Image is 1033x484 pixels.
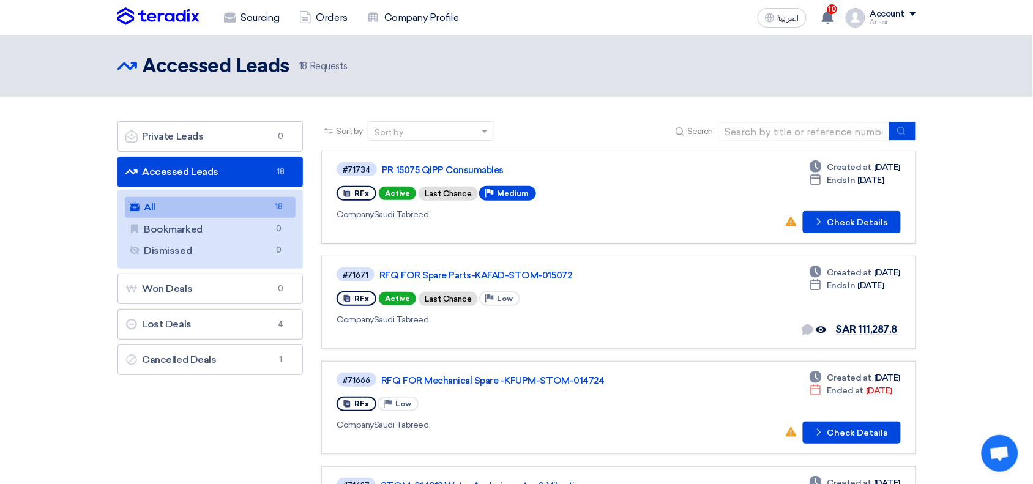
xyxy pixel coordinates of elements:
[379,270,685,281] a: RFQ FOR Spare Parts-KAFAD-STOM-015072
[419,187,478,201] div: Last Chance
[810,174,884,187] div: [DATE]
[125,219,296,240] a: Bookmarked
[337,420,374,430] span: Company
[117,344,304,375] a: Cancelled Deals1
[273,318,288,330] span: 4
[299,59,348,73] span: Requests
[125,197,296,218] a: All
[117,157,304,187] a: Accessed Leads18
[271,223,286,236] span: 0
[803,211,901,233] button: Check Details
[810,279,884,292] div: [DATE]
[337,313,688,326] div: Saudi Tabreed
[343,376,370,384] div: #71666
[810,371,900,384] div: [DATE]
[758,8,807,28] button: العربية
[381,375,687,386] a: RFQ FOR Mechanical Spare -KFUPM-STOM-014724
[354,294,369,303] span: RFx
[777,14,799,23] span: العربية
[337,209,374,220] span: Company
[354,400,369,408] span: RFx
[382,165,688,176] a: PR 15075 QIPP Consumables
[497,294,513,303] span: Low
[273,130,288,143] span: 0
[827,371,871,384] span: Created at
[803,422,901,444] button: Check Details
[982,435,1018,472] div: Open chat
[125,240,296,261] a: Dismissed
[718,122,890,141] input: Search by title or reference number
[117,7,200,26] img: Teradix logo
[419,292,478,306] div: Last Chance
[810,384,892,397] div: [DATE]
[827,279,856,292] span: Ends In
[687,125,713,138] span: Search
[214,4,289,31] a: Sourcing
[379,292,416,305] span: Active
[289,4,357,31] a: Orders
[273,354,288,366] span: 1
[343,166,371,174] div: #71734
[299,61,307,72] span: 18
[395,400,411,408] span: Low
[336,125,363,138] span: Sort by
[337,315,374,325] span: Company
[117,121,304,152] a: Private Leads0
[379,187,416,200] span: Active
[870,19,916,26] div: Ansar
[273,283,288,295] span: 0
[497,189,529,198] span: Medium
[810,161,900,174] div: [DATE]
[337,208,690,221] div: Saudi Tabreed
[273,166,288,178] span: 18
[810,266,900,279] div: [DATE]
[117,274,304,304] a: Won Deals0
[846,8,865,28] img: profile_test.png
[117,309,304,340] a: Lost Deals4
[375,126,403,139] div: Sort by
[143,54,289,79] h2: Accessed Leads
[357,4,469,31] a: Company Profile
[354,189,369,198] span: RFx
[337,419,690,431] div: Saudi Tabreed
[271,244,286,257] span: 0
[836,324,898,335] span: SAR 111,287.8
[827,161,871,174] span: Created at
[827,174,856,187] span: Ends In
[827,4,837,14] span: 10
[271,201,286,214] span: 18
[343,271,368,279] div: #71671
[827,384,863,397] span: Ended at
[827,266,871,279] span: Created at
[870,9,905,20] div: Account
